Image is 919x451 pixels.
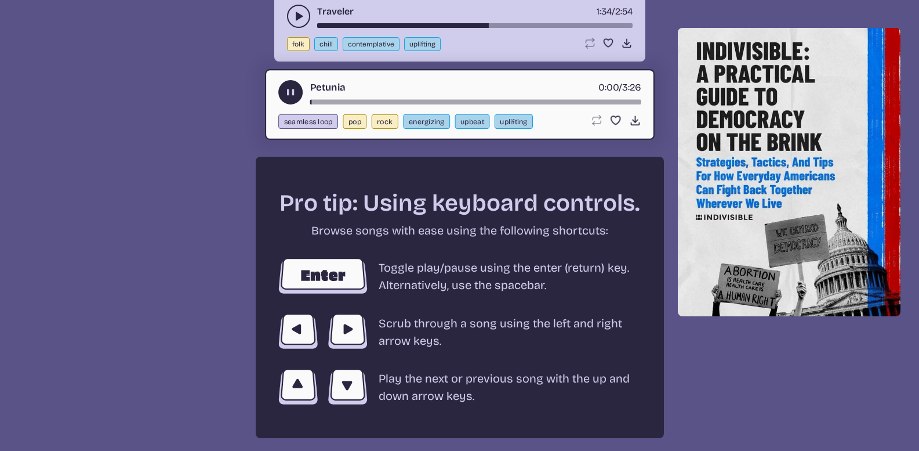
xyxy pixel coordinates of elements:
[598,81,619,93] span: timer
[287,37,310,51] button: folk
[404,37,441,51] button: uplifting
[310,80,345,95] a: Petunia
[609,114,622,127] button: Favorite
[597,6,612,17] span: timer
[343,114,366,129] button: pop
[615,6,633,17] span: 2:54
[314,37,338,51] button: chill
[597,5,633,19] div: /
[343,37,399,51] button: contemplative
[379,259,643,294] p: Toggle play/pause using the enter (return) key. Alternatively, use the spacebar.
[584,37,595,49] button: Loop
[590,114,602,127] button: Loop
[379,315,643,349] p: Scrub through a song using the left and right arrow keys.
[310,100,641,104] div: song-time-bar
[622,81,641,93] span: 3:26
[277,258,369,295] img: enter key
[277,189,643,217] h2: Pro tip: Using keyboard controls.
[403,114,450,129] button: energizing
[277,369,369,406] img: up and down arrow keys
[317,5,354,19] a: Traveler
[371,114,398,129] button: rock
[277,222,643,239] p: Browse songs with ease using the following shortcuts:
[678,28,900,316] img: Help save our democracy!
[287,5,310,28] button: play-pause toggle
[379,370,643,405] p: Play the next or previous song with the up and down arrow keys.
[598,80,641,95] div: /
[317,23,633,28] div: song-time-bar
[277,313,369,351] img: left and right arrow keys
[602,37,614,49] button: Favorite
[494,114,532,129] button: uplifting
[455,114,489,129] button: upbeat
[278,114,338,129] button: seamless loop
[278,80,303,104] button: play-pause toggle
